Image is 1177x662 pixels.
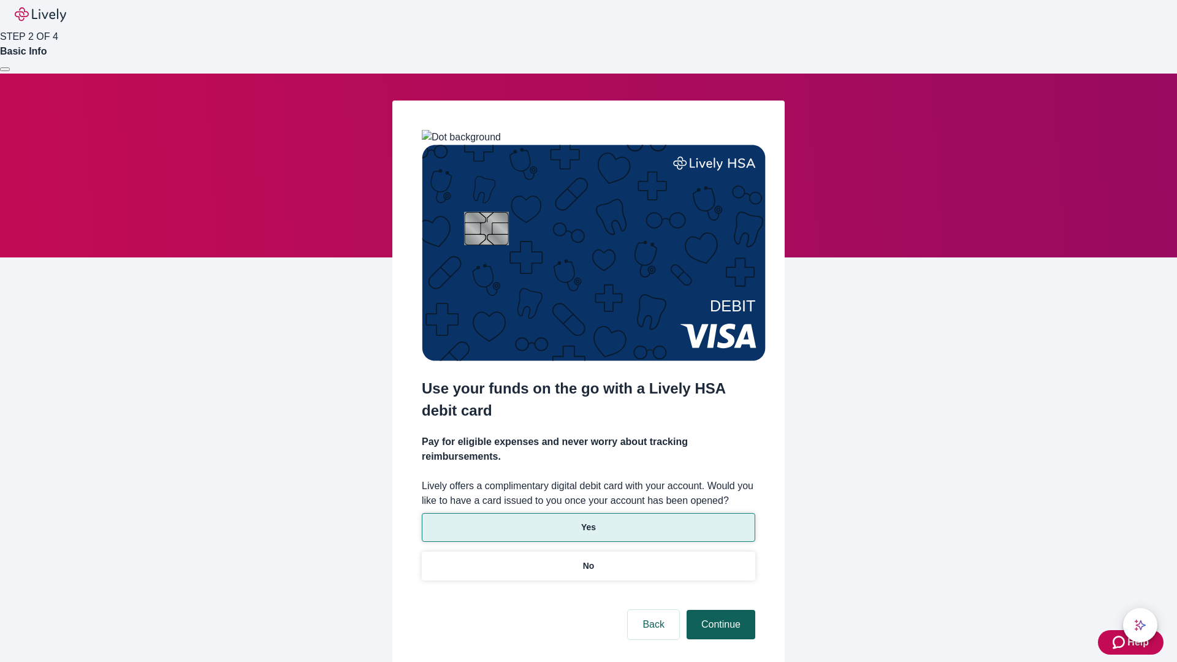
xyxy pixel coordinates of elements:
p: No [583,560,595,573]
img: Lively [15,7,66,22]
svg: Lively AI Assistant [1134,619,1146,631]
img: Dot background [422,130,501,145]
label: Lively offers a complimentary digital debit card with your account. Would you like to have a card... [422,479,755,508]
button: Yes [422,513,755,542]
svg: Zendesk support icon [1113,635,1127,650]
h4: Pay for eligible expenses and never worry about tracking reimbursements. [422,435,755,464]
p: Yes [581,521,596,534]
button: Continue [687,610,755,639]
button: Back [628,610,679,639]
img: Debit card [422,145,766,361]
h2: Use your funds on the go with a Lively HSA debit card [422,378,755,422]
button: chat [1123,608,1157,642]
span: Help [1127,635,1149,650]
button: No [422,552,755,580]
button: Zendesk support iconHelp [1098,630,1164,655]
